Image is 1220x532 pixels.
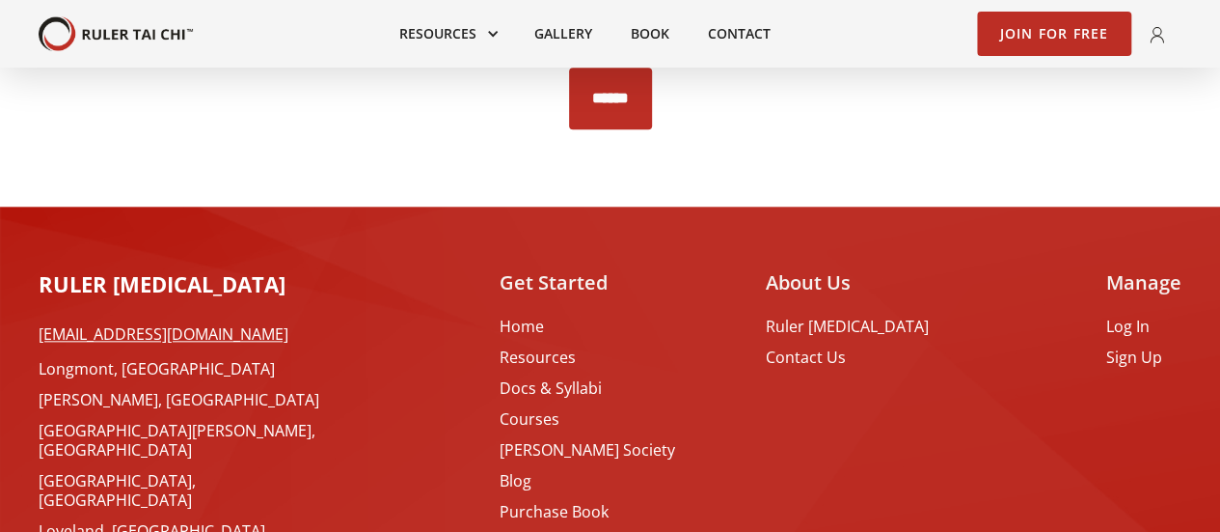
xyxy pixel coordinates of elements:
[39,16,193,52] img: Your Brand Name
[515,13,611,55] a: Gallery
[977,12,1132,56] a: Join for Free
[500,502,675,521] a: Purchase Book
[1106,348,1181,367] a: Sign Up
[765,317,928,336] a: Ruler [MEDICAL_DATA]
[500,348,675,367] a: Resources
[39,390,347,409] a: [PERSON_NAME], [GEOGRAPHIC_DATA]
[39,16,193,52] a: home
[39,324,347,344] a: [EMAIL_ADDRESS][DOMAIN_NAME]
[500,471,675,490] a: Blog
[39,421,347,460] a: [GEOGRAPHIC_DATA][PERSON_NAME], [GEOGRAPHIC_DATA]
[39,471,347,510] a: [GEOGRAPHIC_DATA], [GEOGRAPHIC_DATA]
[765,348,928,367] a: Contact Us
[1106,268,1181,297] h2: Manage
[500,268,675,297] h2: Get Started
[500,440,675,460] a: [PERSON_NAME] Society
[1106,317,1181,336] a: Log In
[500,378,675,398] a: Docs & Syllabi
[39,359,347,378] a: Longmont, [GEOGRAPHIC_DATA]
[39,268,285,309] a: RULER [MEDICAL_DATA]
[611,13,689,55] a: Book
[689,13,790,55] a: Contact
[380,13,515,55] div: Resources
[500,409,675,429] a: Courses
[500,317,675,336] a: Home
[765,268,928,297] h2: About Us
